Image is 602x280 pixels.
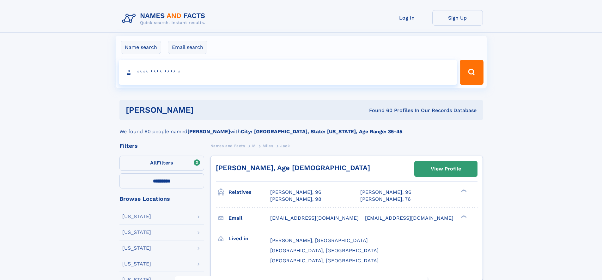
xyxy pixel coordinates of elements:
[382,10,432,26] a: Log In
[270,258,379,264] span: [GEOGRAPHIC_DATA], [GEOGRAPHIC_DATA]
[263,144,273,148] span: Miles
[150,160,157,166] span: All
[459,189,467,193] div: ❯
[210,142,245,150] a: Names and Facts
[228,233,270,244] h3: Lived in
[119,156,204,171] label: Filters
[228,187,270,198] h3: Relatives
[270,196,321,203] a: [PERSON_NAME], 98
[270,237,368,243] span: [PERSON_NAME], [GEOGRAPHIC_DATA]
[119,60,457,85] input: search input
[459,214,467,218] div: ❯
[281,107,477,114] div: Found 60 Profiles In Our Records Database
[122,230,151,235] div: [US_STATE]
[270,247,379,253] span: [GEOGRAPHIC_DATA], [GEOGRAPHIC_DATA]
[432,10,483,26] a: Sign Up
[119,196,204,202] div: Browse Locations
[431,162,461,176] div: View Profile
[121,41,161,54] label: Name search
[280,144,290,148] span: Jack
[360,189,411,196] a: [PERSON_NAME], 96
[241,128,402,134] b: City: [GEOGRAPHIC_DATA], State: [US_STATE], Age Range: 35-45
[360,196,411,203] a: [PERSON_NAME], 76
[365,215,453,221] span: [EMAIL_ADDRESS][DOMAIN_NAME]
[126,106,282,114] h1: [PERSON_NAME]
[119,10,210,27] img: Logo Names and Facts
[122,214,151,219] div: [US_STATE]
[252,144,256,148] span: M
[460,60,483,85] button: Search Button
[119,120,483,135] div: We found 60 people named with .
[252,142,256,150] a: M
[216,164,370,172] a: [PERSON_NAME], Age [DEMOGRAPHIC_DATA]
[415,161,477,176] a: View Profile
[187,128,230,134] b: [PERSON_NAME]
[122,261,151,266] div: [US_STATE]
[270,189,321,196] a: [PERSON_NAME], 96
[168,41,207,54] label: Email search
[119,143,204,149] div: Filters
[228,213,270,223] h3: Email
[263,142,273,150] a: Miles
[270,215,359,221] span: [EMAIL_ADDRESS][DOMAIN_NAME]
[122,246,151,251] div: [US_STATE]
